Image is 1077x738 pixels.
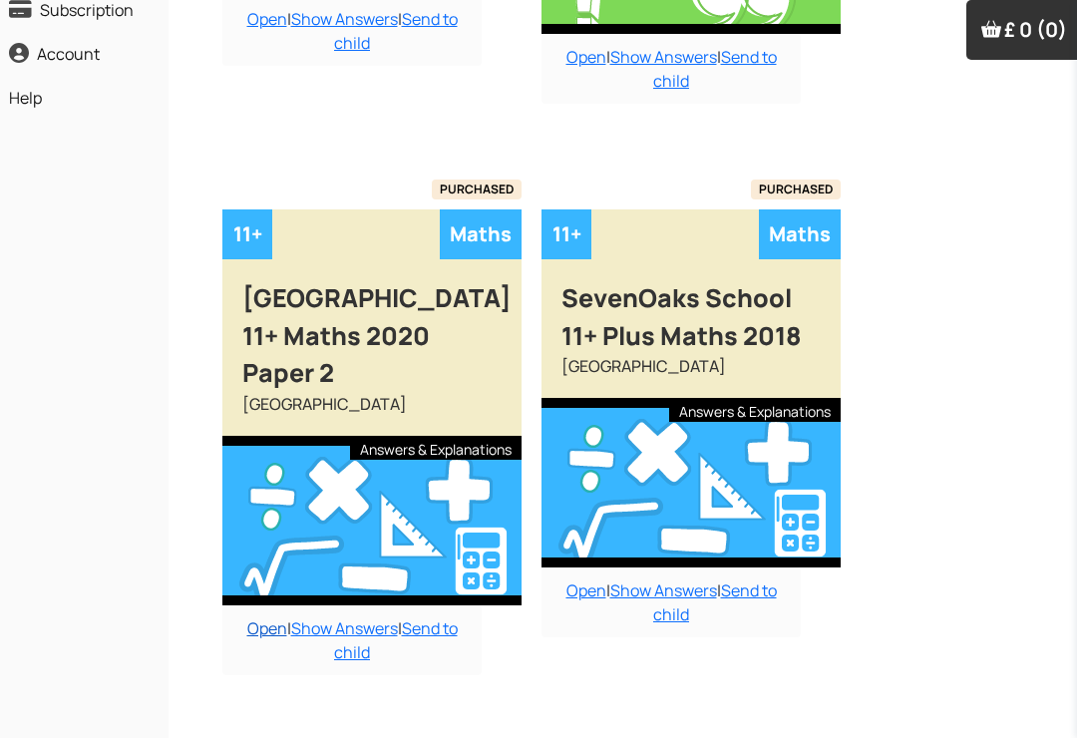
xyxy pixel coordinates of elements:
div: | | [541,567,801,637]
div: Sid the spider goes for a walk around the whole perimeter of the shape below, starting at [122,276,613,290]
div: Answers & Explanations [669,398,841,422]
div: Answers & Explanations [350,436,522,460]
div: [GEOGRAPHIC_DATA] [541,354,841,398]
div: (Diagr [163,717,195,731]
span: PURCHASED [432,180,522,199]
a: Account [4,37,154,71]
a: Open [566,579,606,601]
div: | | [222,605,482,675]
div: Answer:............................................................... [122,142,364,156]
div: Maths [440,209,522,259]
a: Send to child [653,579,777,625]
div: A [220,293,229,307]
div: [GEOGRAPHIC_DATA] [222,392,522,436]
select: Zoom [385,4,533,25]
div: [GEOGRAPHIC_DATA] 11+ Maths 2020 Paper 2 [222,259,522,392]
div: Maths [759,209,841,259]
a: Show Answers [291,8,398,30]
a: Show Answers [610,46,717,68]
div: A [156,378,165,392]
img: Your items in the shopping basket [981,19,1001,39]
a: Open [566,46,606,68]
a: Open [247,617,287,639]
a: Open [247,8,287,30]
a: Show Answers [291,617,398,639]
div: | | [541,34,801,104]
div: . How far does he have to walk? [228,293,407,307]
span: PURCHASED [751,180,841,199]
a: Send to child [653,46,777,92]
span: of 15 [220,4,257,26]
div: SevenOaks School 11+ Plus Maths 2018 [541,259,841,354]
div: 5 cm [277,344,304,358]
a: Help [4,81,154,115]
a: Show Answers [610,579,717,601]
a: Send to child [334,617,458,663]
div: the point marked [122,293,217,307]
div: 14 cm [413,476,447,490]
div: 9 cm [267,465,294,479]
input: Page [167,4,220,26]
span: £ 0 (0) [1004,16,1067,43]
div: am not to scale) [195,717,284,731]
div: 11+ [541,209,591,259]
div: 4 cm [193,343,220,357]
div: 11+ [222,209,272,259]
div: 12 cm [251,656,285,670]
div: 26. [81,276,99,290]
a: Send to child [334,8,458,54]
div: [2 marks] [570,142,622,156]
